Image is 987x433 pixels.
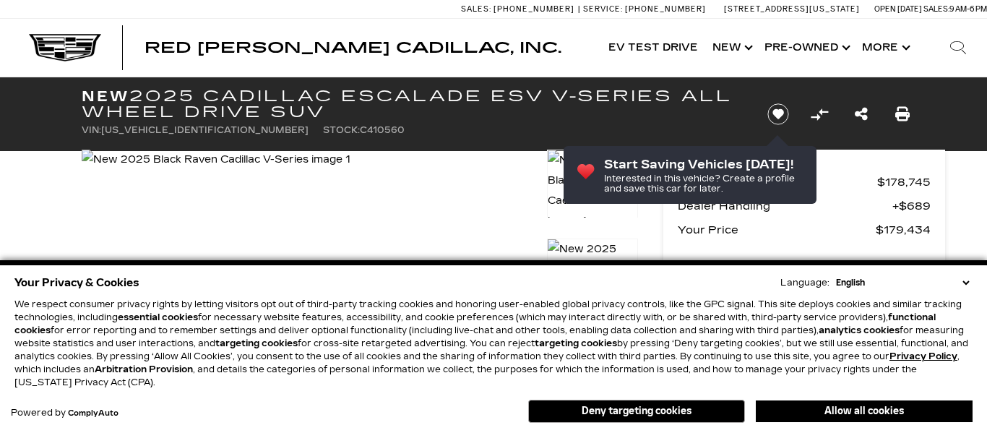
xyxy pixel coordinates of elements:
[145,39,561,56] span: Red [PERSON_NAME] Cadillac, Inc.
[68,409,118,418] a: ComplyAuto
[461,5,578,13] a: Sales: [PHONE_NUMBER]
[892,196,931,216] span: $689
[923,4,949,14] span: Sales:
[876,220,931,240] span: $179,434
[360,125,405,135] span: C410560
[145,40,561,55] a: Red [PERSON_NAME] Cadillac, Inc.
[323,125,360,135] span: Stock:
[705,19,757,77] a: New
[678,220,931,240] a: Your Price $179,434
[678,172,931,192] a: MSRP $178,745
[819,325,900,335] strong: analytics cookies
[877,172,931,192] span: $178,745
[82,150,350,170] img: New 2025 Black Raven Cadillac V-Series image 1
[82,87,129,105] strong: New
[780,278,829,287] div: Language:
[757,19,855,77] a: Pre-Owned
[14,298,973,389] p: We respect consumer privacy rights by letting visitors opt out of third-party tracking cookies an...
[855,104,868,124] a: Share this New 2025 Cadillac Escalade ESV V-Series All Wheel Drive SUV
[762,103,794,126] button: Save vehicle
[101,125,309,135] span: [US_VEHICLE_IDENTIFICATION_NUMBER]
[678,196,892,216] span: Dealer Handling
[95,364,193,374] strong: Arbitration Provision
[895,104,910,124] a: Print this New 2025 Cadillac Escalade ESV V-Series All Wheel Drive SUV
[493,4,574,14] span: [PHONE_NUMBER]
[547,150,638,232] img: New 2025 Black Raven Cadillac V-Series image 1
[215,338,298,348] strong: targeting cookies
[809,103,830,125] button: Compare vehicle
[82,125,101,135] span: VIN:
[874,4,922,14] span: Open [DATE]
[583,4,623,14] span: Service:
[82,88,743,120] h1: 2025 Cadillac Escalade ESV V-Series All Wheel Drive SUV
[601,19,705,77] a: EV Test Drive
[678,196,931,216] a: Dealer Handling $689
[678,172,877,192] span: MSRP
[724,4,860,14] a: [STREET_ADDRESS][US_STATE]
[855,19,915,77] button: More
[535,338,617,348] strong: targeting cookies
[889,351,957,361] a: Privacy Policy
[461,4,491,14] span: Sales:
[949,4,987,14] span: 9 AM-6 PM
[118,312,198,322] strong: essential cookies
[11,408,118,418] div: Powered by
[756,400,973,422] button: Allow all cookies
[578,5,710,13] a: Service: [PHONE_NUMBER]
[547,239,638,321] img: New 2025 Black Raven Cadillac V-Series image 2
[14,273,139,293] span: Your Privacy & Cookies
[29,34,101,61] img: Cadillac Dark Logo with Cadillac White Text
[678,220,876,240] span: Your Price
[625,4,706,14] span: [PHONE_NUMBER]
[528,400,745,423] button: Deny targeting cookies
[832,276,973,289] select: Language Select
